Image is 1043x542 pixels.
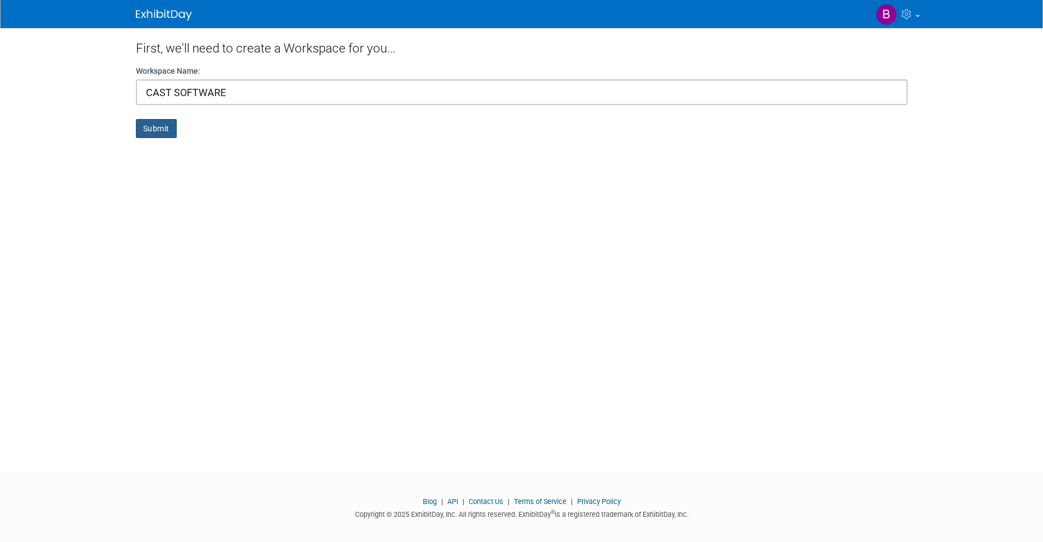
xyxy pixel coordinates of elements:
[136,9,192,21] img: ExhibitDay
[438,497,446,506] span: |
[568,497,575,506] span: |
[136,119,177,138] button: Submit
[447,497,458,506] a: API
[136,79,908,105] input: Name of your organization
[577,497,621,506] a: Privacy Policy
[469,497,503,506] a: Contact Us
[551,509,555,515] sup: ®
[876,4,897,25] img: Bill Curtis
[136,28,908,65] div: First, we'll need to create a Workspace for you...
[460,497,467,506] span: |
[505,497,512,506] span: |
[423,497,437,506] a: Blog
[514,497,567,506] a: Terms of Service
[136,65,200,77] label: Workspace Name:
